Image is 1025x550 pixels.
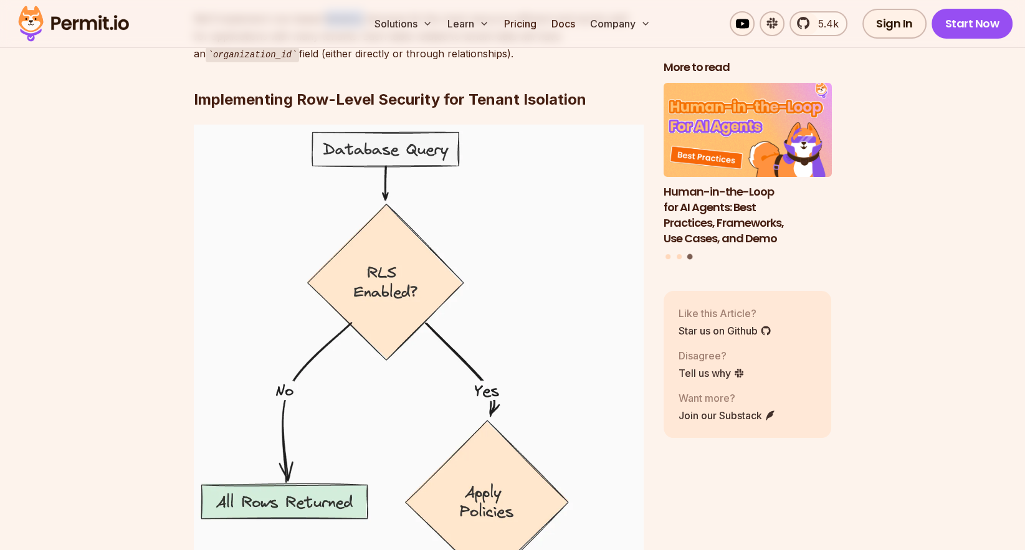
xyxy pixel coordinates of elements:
[585,11,656,36] button: Company
[442,11,494,36] button: Learn
[679,323,771,338] a: Star us on Github
[206,47,300,62] code: organization_id
[664,83,832,247] a: Human-in-the-Loop for AI Agents: Best Practices, Frameworks, Use Cases, and DemoHuman-in-the-Loop...
[862,9,927,39] a: Sign In
[679,391,776,405] p: Want more?
[932,9,1013,39] a: Start Now
[679,408,776,423] a: Join our Substack
[687,254,693,260] button: Go to slide 3
[499,11,541,36] a: Pricing
[664,184,832,246] h3: Human-in-the-Loop for AI Agents: Best Practices, Frameworks, Use Cases, and Demo
[12,2,135,45] img: Permit logo
[664,83,832,247] li: 3 of 3
[194,40,644,110] h2: Implementing Row-Level Security for Tenant Isolation
[811,16,839,31] span: 5.4k
[369,11,437,36] button: Solutions
[664,83,832,178] img: Human-in-the-Loop for AI Agents: Best Practices, Frameworks, Use Cases, and Demo
[677,254,682,259] button: Go to slide 2
[679,348,745,363] p: Disagree?
[664,60,832,75] h2: More to read
[789,11,847,36] a: 5.4k
[664,83,832,262] div: Posts
[679,306,771,321] p: Like this Article?
[546,11,580,36] a: Docs
[679,366,745,381] a: Tell us why
[665,254,670,259] button: Go to slide 1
